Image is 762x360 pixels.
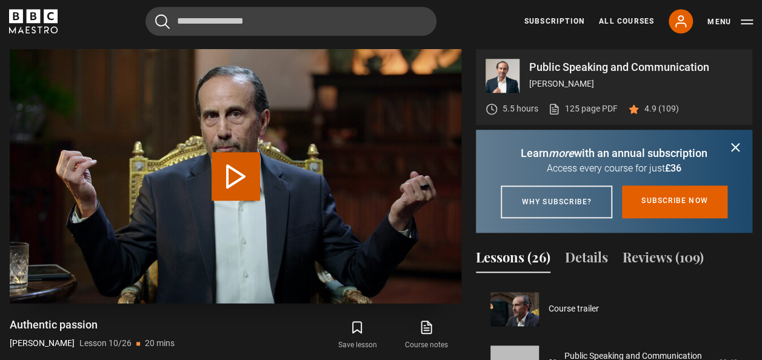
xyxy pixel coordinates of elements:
button: Play Lesson Authentic passion [212,152,260,201]
p: Learn with an annual subscription [490,145,738,161]
a: 125 page PDF [548,102,618,115]
p: [PERSON_NAME] [10,337,75,350]
span: £36 [665,162,681,174]
p: Lesson 10/26 [79,337,132,350]
h1: Authentic passion [10,318,175,332]
a: All Courses [599,16,654,27]
button: Submit the search query [155,14,170,29]
p: Public Speaking and Communication [529,62,743,73]
p: 20 mins [145,337,175,350]
a: Subscribe now [622,185,727,218]
a: Course trailer [549,302,599,315]
p: Access every course for just [490,161,738,176]
video-js: Video Player [10,49,461,303]
svg: BBC Maestro [9,9,58,33]
button: Details [565,247,608,273]
i: more [549,147,574,159]
p: [PERSON_NAME] [529,78,743,90]
button: Lessons (26) [476,247,550,273]
button: Reviews (109) [623,247,704,273]
a: Course notes [392,318,461,353]
p: 4.9 (109) [644,102,679,115]
p: 5.5 hours [503,102,538,115]
button: Save lesson [323,318,392,353]
input: Search [145,7,436,36]
a: Subscription [524,16,584,27]
button: Toggle navigation [707,16,753,28]
a: Why subscribe? [501,185,612,218]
